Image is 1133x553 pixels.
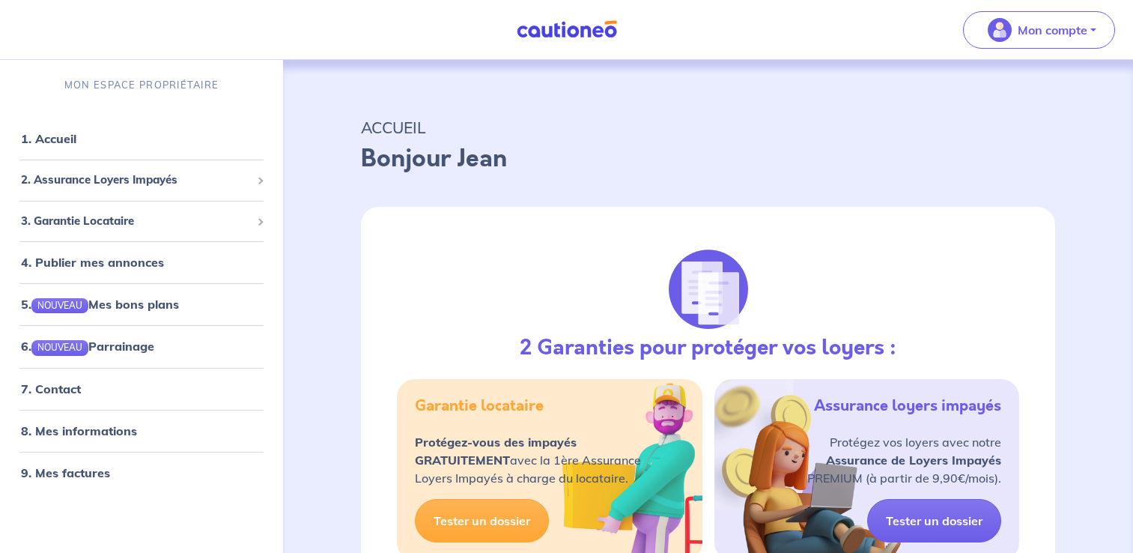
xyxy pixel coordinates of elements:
[826,453,1001,468] strong: Assurance de Loyers Impayés
[21,255,164,270] a: 4. Publier mes annonces
[21,423,137,438] a: 8. Mes informations
[6,289,277,319] div: 5.NOUVEAUMes bons plans
[21,381,81,396] a: 7. Contact
[1018,21,1087,39] p: Mon compte
[814,397,1001,415] h5: Assurance loyers impayés
[6,124,277,154] div: 1. Accueil
[64,78,219,92] p: MON ESPACE PROPRIÉTAIRE
[21,172,251,189] span: 2. Assurance Loyers Impayés
[6,331,277,361] div: 6.NOUVEAUParrainage
[6,207,277,236] div: 3. Garantie Locataire
[415,499,549,543] a: Tester un dossier
[21,213,251,230] span: 3. Garantie Locataire
[361,141,1055,177] p: Bonjour Jean
[415,433,641,487] p: avec la 1ère Assurance Loyers Impayés à charge du locataire.
[520,336,896,361] h3: 2 Garanties pour protéger vos loyers :
[6,458,277,488] div: 9. Mes factures
[6,247,277,277] div: 4. Publier mes annonces
[415,397,544,415] h5: Garantie locataire
[511,20,623,39] img: Cautioneo
[6,166,277,195] div: 2. Assurance Loyers Impayés
[415,435,577,468] strong: Protégez-vous des impayés GRATUITEMENT
[6,374,277,404] div: 7. Contact
[361,114,1055,141] p: ACCUEIL
[6,416,277,446] div: 8. Mes informations
[988,18,1012,42] img: illu_account_valid_menu.svg
[963,11,1115,49] button: illu_account_valid_menu.svgMon compte
[21,465,110,480] a: 9. Mes factures
[867,499,1001,543] a: Tester un dossier
[21,339,154,354] a: 6.NOUVEAUParrainage
[21,297,179,312] a: 5.NOUVEAUMes bons plans
[21,131,76,146] a: 1. Accueil
[668,249,749,330] img: justif-loupe
[807,433,1001,487] p: Protégez vos loyers avec notre PREMIUM (à partir de 9,90€/mois).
